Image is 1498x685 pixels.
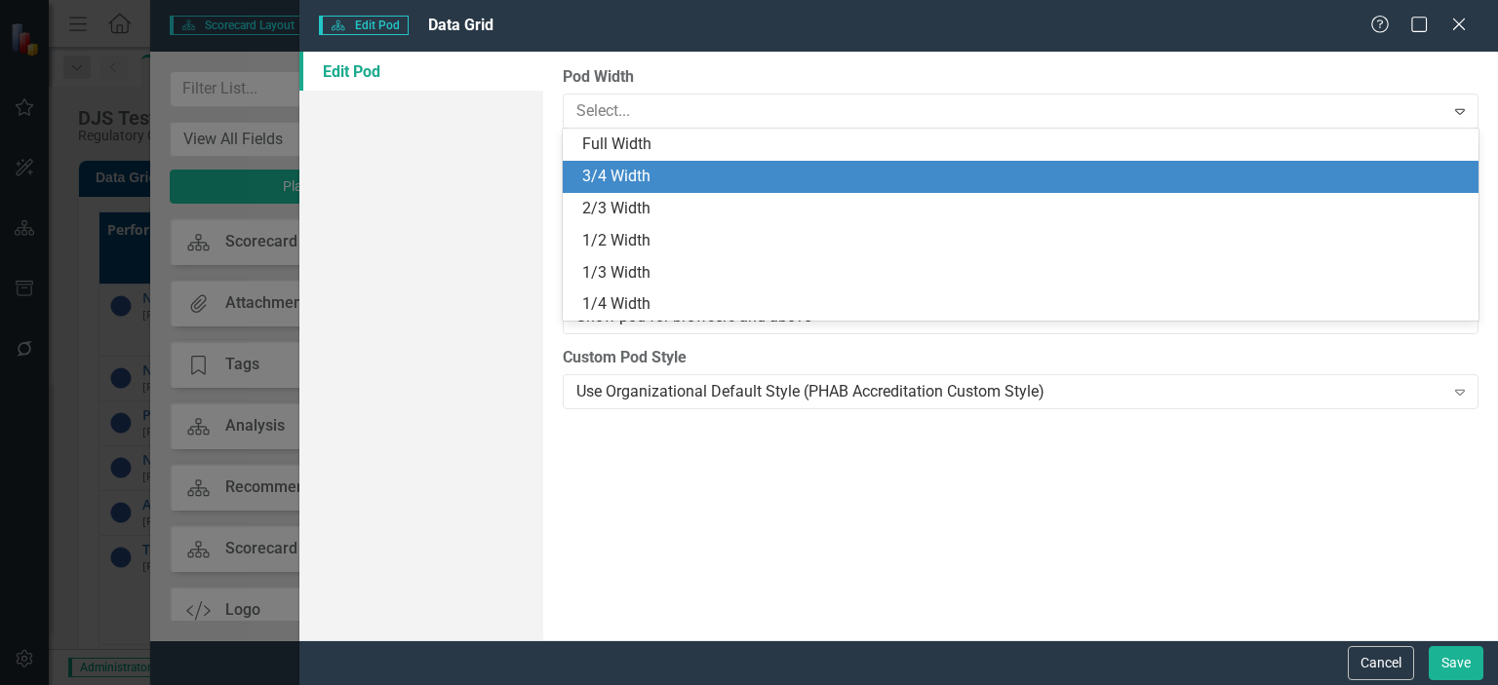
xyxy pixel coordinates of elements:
[582,198,1467,220] div: 2/3 Width
[428,16,493,34] span: Data Grid
[563,66,1478,89] label: Pod Width
[576,380,1443,402] div: Use Organizational Default Style (PHAB Accreditation Custom Style)
[582,262,1467,285] div: 1/3 Width
[1348,646,1414,680] button: Cancel
[1429,646,1483,680] button: Save
[582,230,1467,252] div: 1/2 Width
[582,166,1467,188] div: 3/4 Width
[582,133,1467,156] div: Full Width
[299,52,543,91] a: Edit Pod
[582,293,1467,316] div: 1/4 Width
[319,16,408,35] span: Edit Pod
[563,347,1478,369] label: Custom Pod Style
